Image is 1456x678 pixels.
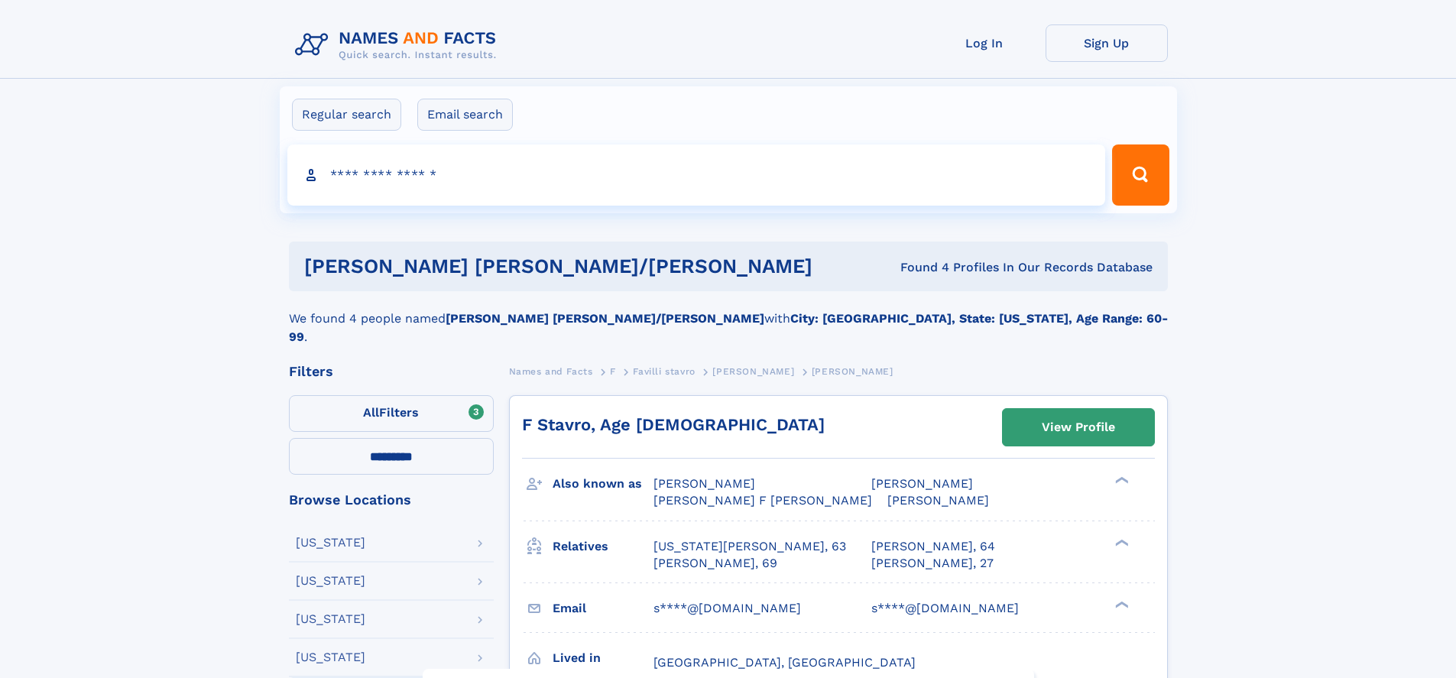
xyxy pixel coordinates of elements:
[296,613,365,625] div: [US_STATE]
[446,311,764,326] b: [PERSON_NAME] [PERSON_NAME]/[PERSON_NAME]
[653,476,755,491] span: [PERSON_NAME]
[289,311,1168,344] b: City: [GEOGRAPHIC_DATA], State: [US_STATE], Age Range: 60-99
[871,538,995,555] a: [PERSON_NAME], 64
[633,366,695,377] span: Favilli stavro
[712,362,794,381] a: [PERSON_NAME]
[296,651,365,663] div: [US_STATE]
[653,493,872,508] span: [PERSON_NAME] F [PERSON_NAME]
[871,555,994,572] a: [PERSON_NAME], 27
[553,471,653,497] h3: Also known as
[653,655,916,670] span: [GEOGRAPHIC_DATA], [GEOGRAPHIC_DATA]
[1112,144,1169,206] button: Search Button
[712,366,794,377] span: [PERSON_NAME]
[289,395,494,432] label: Filters
[296,537,365,549] div: [US_STATE]
[363,405,379,420] span: All
[887,493,989,508] span: [PERSON_NAME]
[1046,24,1168,62] a: Sign Up
[812,366,893,377] span: [PERSON_NAME]
[653,538,846,555] a: [US_STATE][PERSON_NAME], 63
[296,575,365,587] div: [US_STATE]
[289,365,494,378] div: Filters
[856,259,1153,276] div: Found 4 Profiles In Our Records Database
[289,24,509,66] img: Logo Names and Facts
[417,99,513,131] label: Email search
[1111,475,1130,485] div: ❯
[553,645,653,671] h3: Lived in
[304,257,857,276] h1: [PERSON_NAME] [PERSON_NAME]/[PERSON_NAME]
[1111,599,1130,609] div: ❯
[289,493,494,507] div: Browse Locations
[289,291,1168,346] div: We found 4 people named with .
[553,534,653,560] h3: Relatives
[522,415,825,434] a: F Stavro, Age [DEMOGRAPHIC_DATA]
[553,595,653,621] h3: Email
[871,476,973,491] span: [PERSON_NAME]
[1111,537,1130,547] div: ❯
[509,362,593,381] a: Names and Facts
[1042,410,1115,445] div: View Profile
[1003,409,1154,446] a: View Profile
[610,362,616,381] a: F
[287,144,1106,206] input: search input
[610,366,616,377] span: F
[653,555,777,572] a: [PERSON_NAME], 69
[923,24,1046,62] a: Log In
[292,99,401,131] label: Regular search
[633,362,695,381] a: Favilli stavro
